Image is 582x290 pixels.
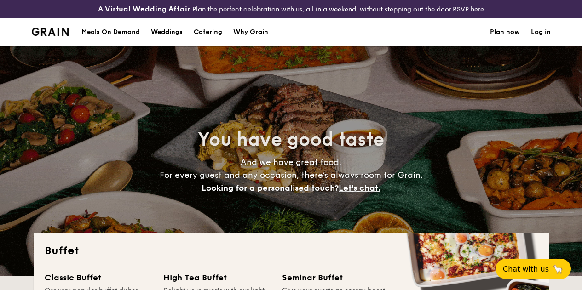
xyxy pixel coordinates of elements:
span: And we have great food. For every guest and any occasion, there’s always room for Grain. [160,157,423,193]
a: Logotype [32,28,69,36]
div: Weddings [151,18,183,46]
a: Log in [531,18,551,46]
span: Let's chat. [339,183,380,193]
a: Why Grain [228,18,274,46]
a: Meals On Demand [76,18,145,46]
h1: Catering [194,18,222,46]
span: Looking for a personalised touch? [202,183,339,193]
a: Weddings [145,18,188,46]
div: High Tea Buffet [163,271,271,284]
div: Meals On Demand [81,18,140,46]
div: Seminar Buffet [282,271,390,284]
a: Plan now [490,18,520,46]
button: Chat with us🦙 [496,259,571,279]
div: Classic Buffet [45,271,152,284]
div: Why Grain [233,18,268,46]
div: Plan the perfect celebration with us, all in a weekend, without stepping out the door. [97,4,485,15]
img: Grain [32,28,69,36]
span: 🦙 [553,264,564,274]
h2: Buffet [45,244,538,258]
span: You have good taste [198,129,384,151]
span: Chat with us [503,265,549,273]
a: Catering [188,18,228,46]
a: RSVP here [453,6,484,13]
h4: A Virtual Wedding Affair [98,4,190,15]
